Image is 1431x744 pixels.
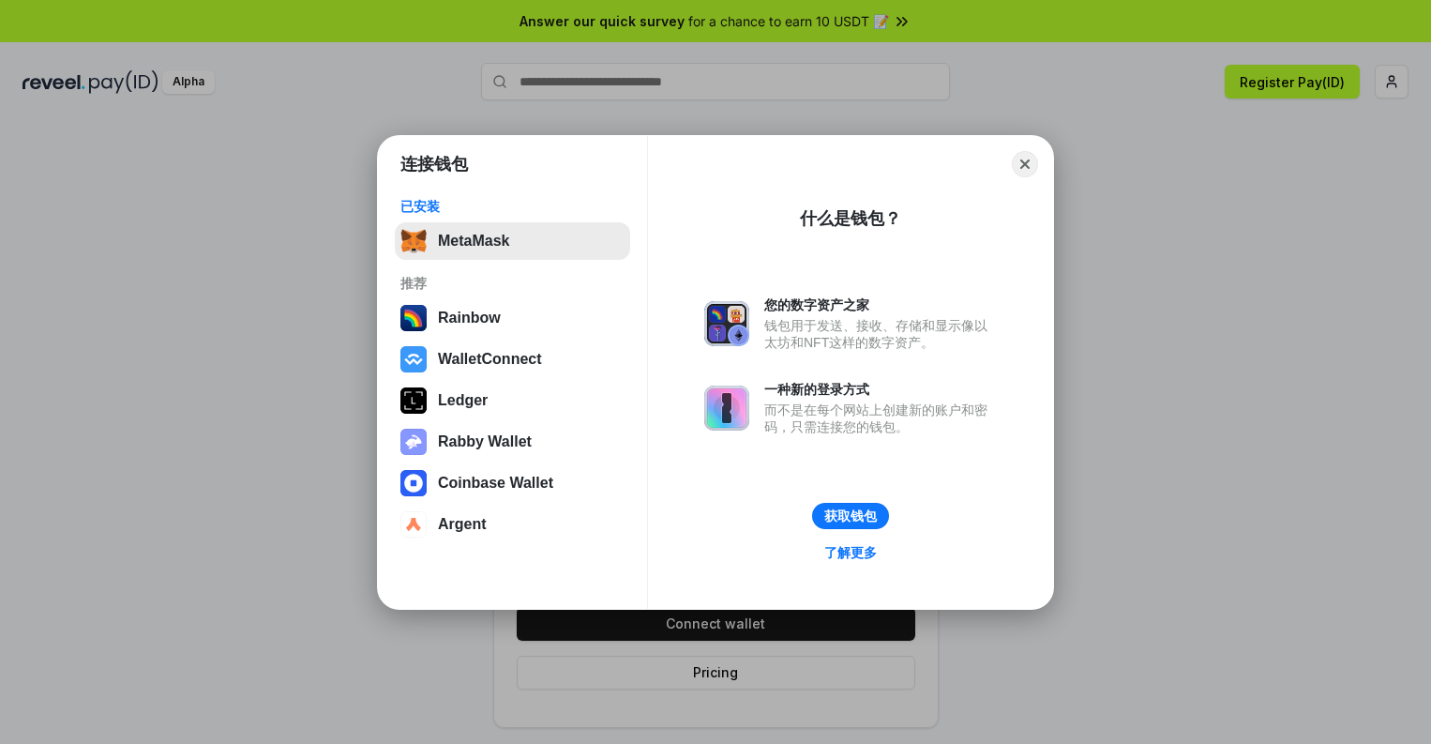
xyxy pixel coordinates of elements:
div: Coinbase Wallet [438,475,553,492]
button: Rabby Wallet [395,423,630,461]
button: Ledger [395,382,630,419]
div: 推荐 [400,275,625,292]
img: svg+xml,%3Csvg%20width%3D%2228%22%20height%3D%2228%22%20viewBox%3D%220%200%2028%2028%22%20fill%3D... [400,346,427,372]
div: 您的数字资产之家 [764,296,997,313]
img: svg+xml,%3Csvg%20xmlns%3D%22http%3A%2F%2Fwww.w3.org%2F2000%2Fsvg%22%20fill%3D%22none%22%20viewBox... [704,301,749,346]
div: 钱包用于发送、接收、存储和显示像以太坊和NFT这样的数字资产。 [764,317,997,351]
div: 而不是在每个网站上创建新的账户和密码，只需连接您的钱包。 [764,402,997,435]
button: Argent [395,506,630,543]
div: 获取钱包 [824,508,877,524]
button: Close [1012,151,1038,177]
button: Coinbase Wallet [395,464,630,502]
button: WalletConnect [395,341,630,378]
button: Rainbow [395,299,630,337]
div: Rainbow [438,310,501,326]
div: Argent [438,516,487,533]
div: MetaMask [438,233,509,250]
img: svg+xml,%3Csvg%20xmlns%3D%22http%3A%2F%2Fwww.w3.org%2F2000%2Fsvg%22%20width%3D%2228%22%20height%3... [400,387,427,414]
h1: 连接钱包 [400,153,468,175]
img: svg+xml,%3Csvg%20fill%3D%22none%22%20height%3D%2233%22%20viewBox%3D%220%200%2035%2033%22%20width%... [400,228,427,254]
div: Ledger [438,392,488,409]
div: 已安装 [400,198,625,215]
img: svg+xml,%3Csvg%20width%3D%2228%22%20height%3D%2228%22%20viewBox%3D%220%200%2028%2028%22%20fill%3D... [400,511,427,538]
button: 获取钱包 [812,503,889,529]
img: svg+xml,%3Csvg%20xmlns%3D%22http%3A%2F%2Fwww.w3.org%2F2000%2Fsvg%22%20fill%3D%22none%22%20viewBox... [704,386,749,431]
div: 什么是钱包？ [800,207,901,230]
div: Rabby Wallet [438,433,532,450]
div: 了解更多 [824,544,877,561]
div: WalletConnect [438,351,542,368]
a: 了解更多 [813,540,888,565]
button: MetaMask [395,222,630,260]
div: 一种新的登录方式 [764,381,997,398]
img: svg+xml,%3Csvg%20width%3D%22120%22%20height%3D%22120%22%20viewBox%3D%220%200%20120%20120%22%20fil... [400,305,427,331]
img: svg+xml,%3Csvg%20width%3D%2228%22%20height%3D%2228%22%20viewBox%3D%220%200%2028%2028%22%20fill%3D... [400,470,427,496]
img: svg+xml,%3Csvg%20xmlns%3D%22http%3A%2F%2Fwww.w3.org%2F2000%2Fsvg%22%20fill%3D%22none%22%20viewBox... [400,429,427,455]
